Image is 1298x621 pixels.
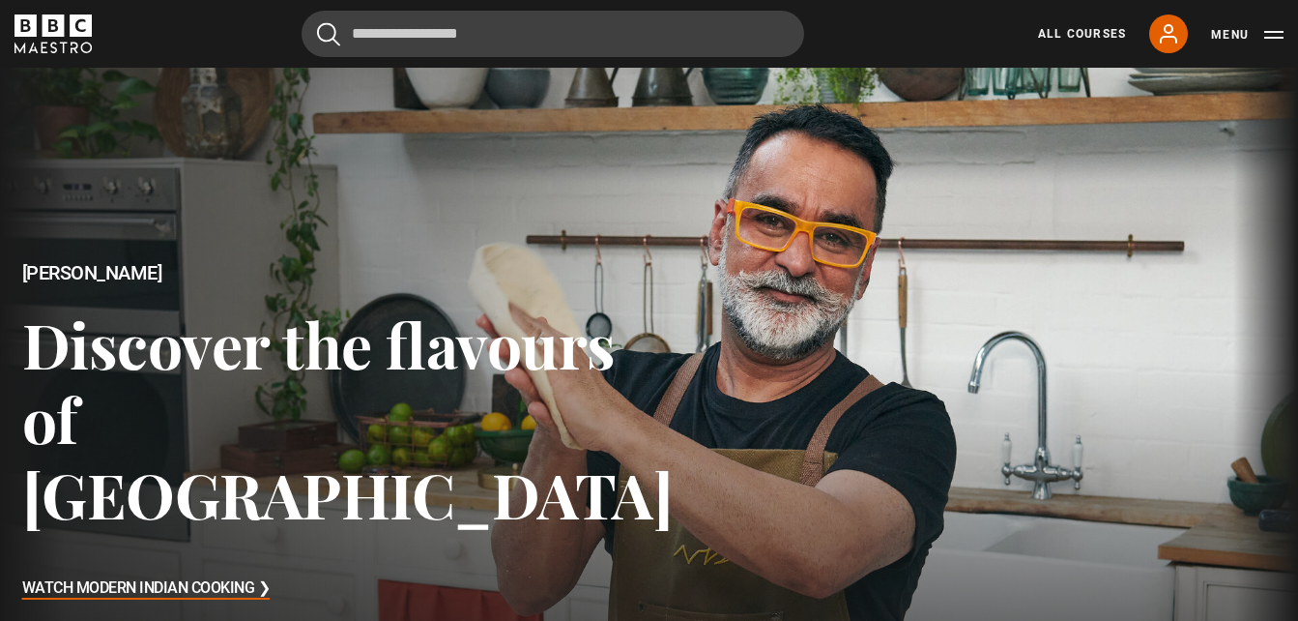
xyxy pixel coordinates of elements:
a: All Courses [1038,25,1126,43]
input: Search [302,11,804,57]
h2: [PERSON_NAME] [22,262,674,284]
button: Toggle navigation [1211,25,1284,44]
h3: Discover the flavours of [GEOGRAPHIC_DATA] [22,307,674,531]
svg: BBC Maestro [14,15,92,53]
h3: Watch Modern Indian Cooking ❯ [22,575,271,604]
button: Submit the search query [317,22,340,46]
